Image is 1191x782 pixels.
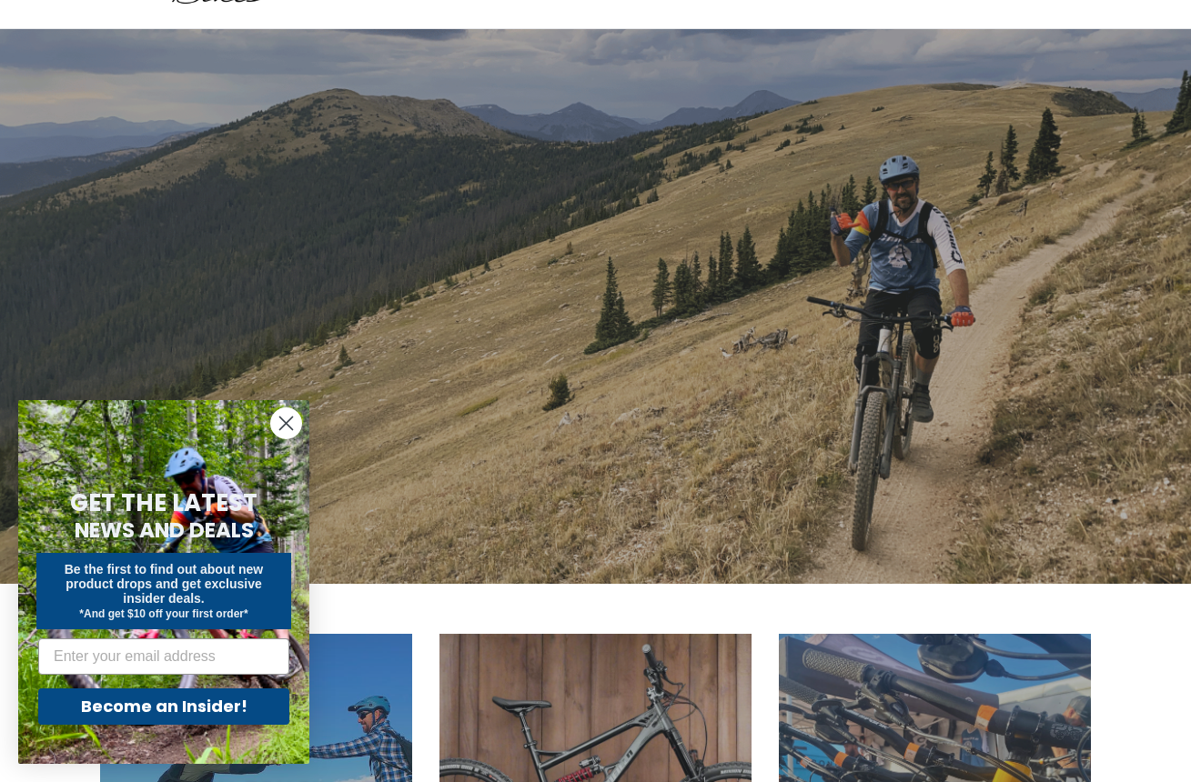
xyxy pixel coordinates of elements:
[75,516,254,545] span: NEWS AND DEALS
[38,688,289,725] button: Become an Insider!
[38,638,289,675] input: Enter your email address
[70,486,257,519] span: GET THE LATEST
[65,562,264,606] span: Be the first to find out about new product drops and get exclusive insider deals.
[79,607,247,620] span: *And get $10 off your first order*
[270,407,302,439] button: Close dialog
